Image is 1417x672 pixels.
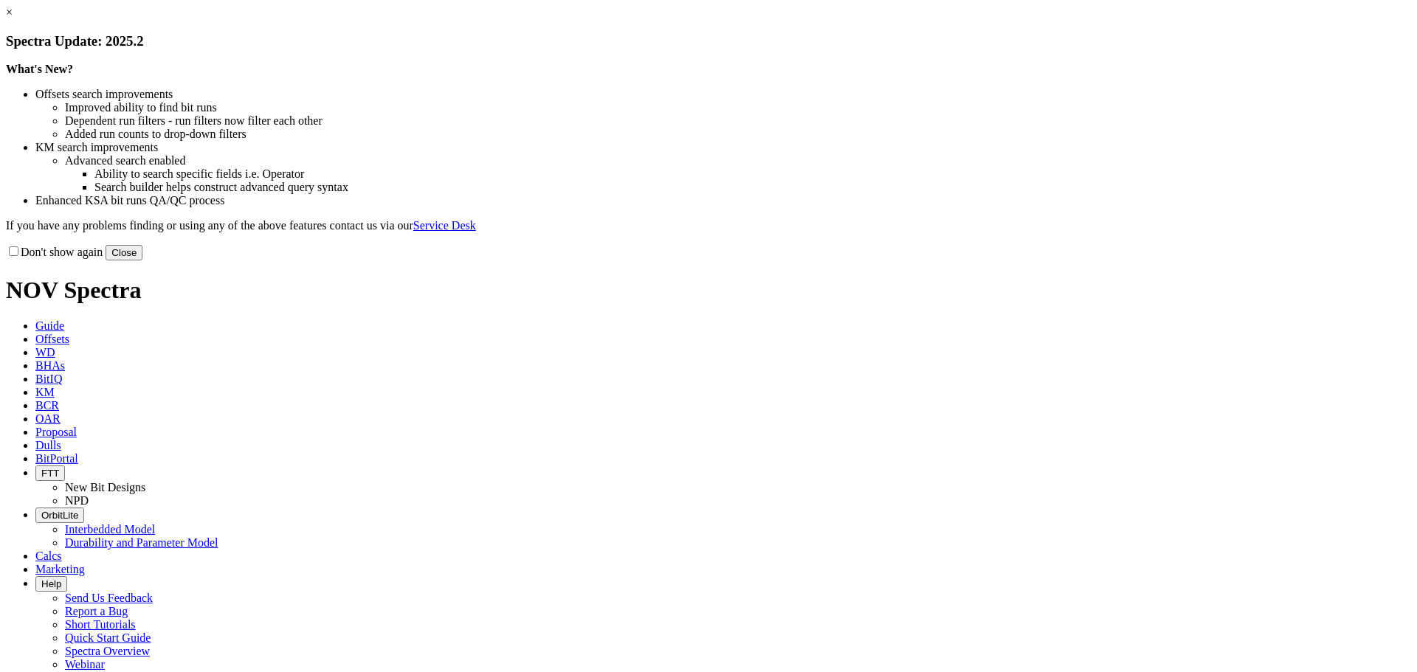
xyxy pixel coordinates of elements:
[6,63,73,75] strong: What's New?
[94,167,1411,181] li: Ability to search specific fields i.e. Operator
[41,578,61,589] span: Help
[35,88,1411,101] li: Offsets search improvements
[65,645,150,657] a: Spectra Overview
[35,412,61,425] span: OAR
[6,219,1411,232] p: If you have any problems finding or using any of the above features contact us via our
[9,246,18,256] input: Don't show again
[65,128,1411,141] li: Added run counts to drop-down filters
[35,399,59,412] span: BCR
[6,246,103,258] label: Don't show again
[41,468,59,479] span: FTT
[35,386,55,398] span: KM
[35,373,62,385] span: BitIQ
[35,194,1411,207] li: Enhanced KSA bit runs QA/QC process
[65,101,1411,114] li: Improved ability to find bit runs
[35,319,64,332] span: Guide
[65,618,136,631] a: Short Tutorials
[65,631,151,644] a: Quick Start Guide
[6,6,13,18] a: ×
[35,426,77,438] span: Proposal
[6,33,1411,49] h3: Spectra Update: 2025.2
[94,181,1411,194] li: Search builder helps construct advanced query syntax
[106,245,142,260] button: Close
[35,333,69,345] span: Offsets
[65,658,105,671] a: Webinar
[35,346,55,358] span: WD
[65,523,155,536] a: Interbedded Model
[35,359,65,372] span: BHAs
[6,277,1411,304] h1: NOV Spectra
[35,439,61,451] span: Dulls
[65,605,128,617] a: Report a Bug
[65,114,1411,128] li: Dependent run filters - run filters now filter each other
[35,550,62,562] span: Calcs
[35,563,85,575] span: Marketing
[41,510,78,521] span: OrbitLite
[65,494,89,507] a: NPD
[413,219,476,232] a: Service Desk
[65,154,1411,167] li: Advanced search enabled
[65,536,218,549] a: Durability and Parameter Model
[65,592,153,604] a: Send Us Feedback
[65,481,145,493] a: New Bit Designs
[35,452,78,465] span: BitPortal
[35,141,1411,154] li: KM search improvements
